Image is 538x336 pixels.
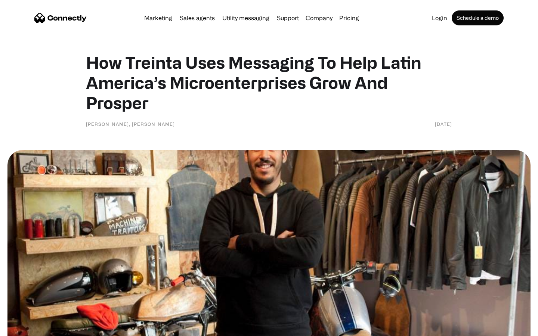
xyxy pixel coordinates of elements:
ul: Language list [15,323,45,333]
a: Pricing [336,15,362,21]
a: Support [274,15,302,21]
a: Utility messaging [219,15,272,21]
a: Marketing [141,15,175,21]
div: [PERSON_NAME], [PERSON_NAME] [86,120,175,128]
a: Sales agents [177,15,218,21]
aside: Language selected: English [7,323,45,333]
div: Company [306,13,333,23]
div: [DATE] [435,120,452,128]
a: Schedule a demo [452,10,504,25]
a: Login [429,15,450,21]
h1: How Treinta Uses Messaging To Help Latin America’s Microenterprises Grow And Prosper [86,52,452,113]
